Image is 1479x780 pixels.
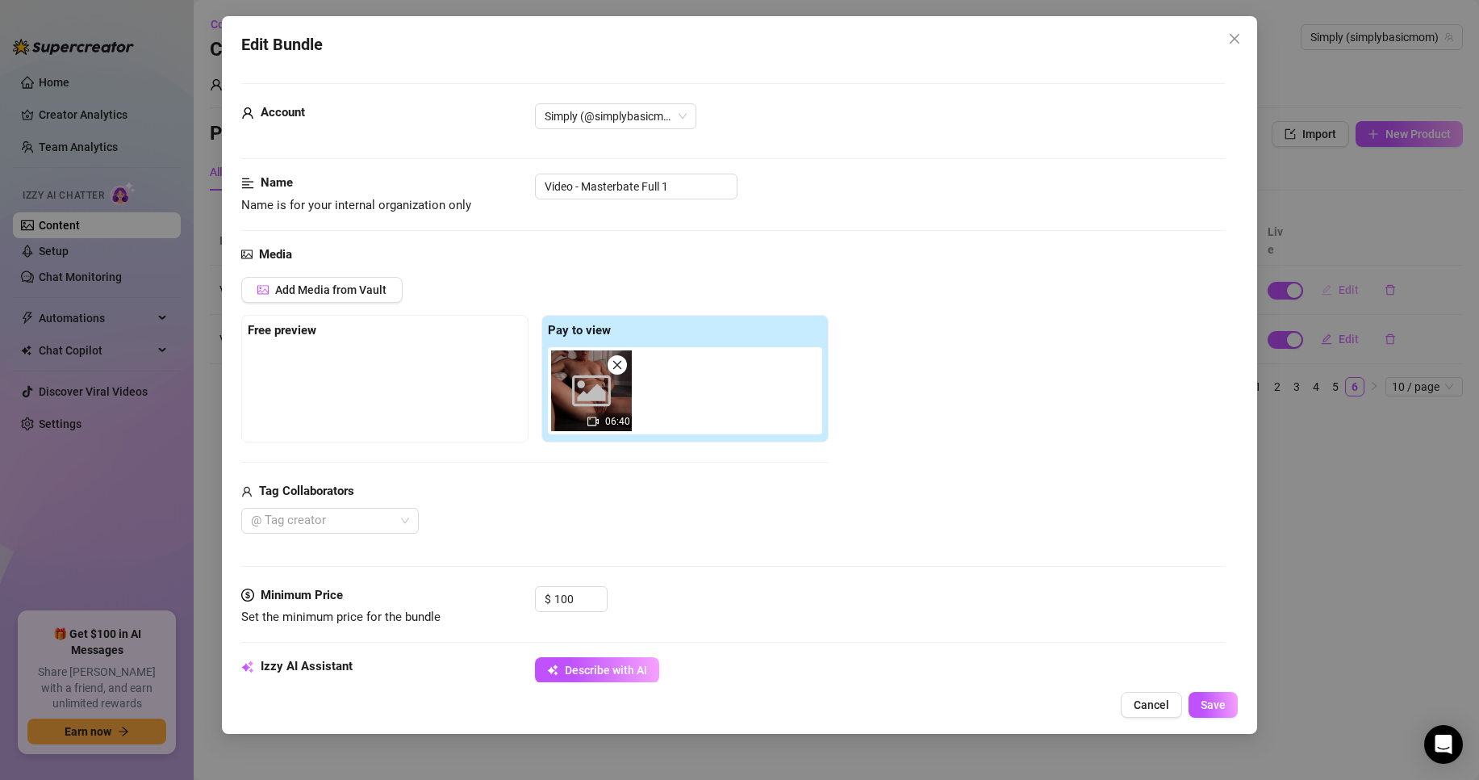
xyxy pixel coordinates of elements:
strong: Account [261,105,305,120]
strong: Tag Collaborators [259,484,354,498]
span: picture [257,284,269,296]
span: Close [1222,32,1247,45]
span: dollar [241,586,254,606]
span: Set the minimum price for the bundle [241,610,441,624]
span: video-camera [587,416,599,427]
span: Describe with AI [565,664,647,677]
span: user [241,103,254,123]
span: user [241,482,253,501]
button: Cancel [1121,692,1182,718]
input: Enter a name [535,174,737,199]
span: Cancel [1134,698,1169,711]
strong: Izzy AI Assistant [261,659,353,673]
div: Open Intercom Messenger [1424,725,1463,764]
span: Name is for your internal organization only [241,198,471,212]
span: Edit Bundle [241,32,323,57]
button: Describe with AI [535,657,659,683]
span: Save [1201,698,1226,711]
span: Add Media from Vault [275,283,386,296]
button: Save [1189,692,1238,718]
div: 06:40 [551,350,632,431]
strong: Pay to view [548,323,611,338]
strong: Name [261,175,293,190]
button: Close [1222,26,1247,52]
span: Simply (@simplybasicmom) [545,104,687,128]
button: Add Media from Vault [241,277,403,303]
span: align-left [241,174,254,193]
strong: Media [259,247,292,262]
span: close [612,359,623,371]
span: picture [241,245,253,265]
span: 06:40 [605,416,630,427]
span: close [1228,32,1241,45]
strong: Free preview [248,323,316,338]
strong: Minimum Price [261,588,343,602]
